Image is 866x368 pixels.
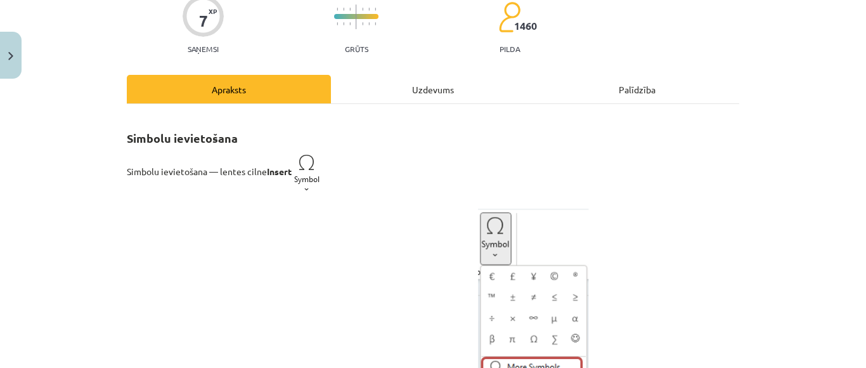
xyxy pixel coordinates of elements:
img: icon-close-lesson-0947bae3869378f0d4975bcd49f059093ad1ed9edebbc8119c70593378902aed.svg [8,52,13,60]
img: icon-short-line-57e1e144782c952c97e751825c79c345078a6d821885a25fce030b3d8c18986b.svg [362,8,363,11]
img: icon-short-line-57e1e144782c952c97e751825c79c345078a6d821885a25fce030b3d8c18986b.svg [375,22,376,25]
img: icon-short-line-57e1e144782c952c97e751825c79c345078a6d821885a25fce030b3d8c18986b.svg [368,22,370,25]
strong: Insert [267,166,322,177]
p: Simbolu ievietošana — lentes cilne [127,150,739,195]
img: icon-short-line-57e1e144782c952c97e751825c79c345078a6d821885a25fce030b3d8c18986b.svg [343,8,344,11]
div: 7 [199,12,208,30]
img: icon-short-line-57e1e144782c952c97e751825c79c345078a6d821885a25fce030b3d8c18986b.svg [362,22,363,25]
strong: Simbolu ievietošana [127,131,238,145]
p: Saņemsi [183,44,224,53]
img: students-c634bb4e5e11cddfef0936a35e636f08e4e9abd3cc4e673bd6f9a4125e45ecb1.svg [498,1,520,33]
div: Palīdzība [535,75,739,103]
span: 1460 [514,20,537,32]
div: Apraksts [127,75,331,103]
img: icon-short-line-57e1e144782c952c97e751825c79c345078a6d821885a25fce030b3d8c18986b.svg [349,22,351,25]
img: icon-short-line-57e1e144782c952c97e751825c79c345078a6d821885a25fce030b3d8c18986b.svg [368,8,370,11]
img: icon-short-line-57e1e144782c952c97e751825c79c345078a6d821885a25fce030b3d8c18986b.svg [343,22,344,25]
span: XP [209,8,217,15]
img: icon-short-line-57e1e144782c952c97e751825c79c345078a6d821885a25fce030b3d8c18986b.svg [375,8,376,11]
div: Uzdevums [331,75,535,103]
img: icon-long-line-d9ea69661e0d244f92f715978eff75569469978d946b2353a9bb055b3ed8787d.svg [356,4,357,29]
img: icon-short-line-57e1e144782c952c97e751825c79c345078a6d821885a25fce030b3d8c18986b.svg [349,8,351,11]
img: icon-short-line-57e1e144782c952c97e751825c79c345078a6d821885a25fce030b3d8c18986b.svg [337,8,338,11]
p: pilda [500,44,520,53]
img: icon-short-line-57e1e144782c952c97e751825c79c345078a6d821885a25fce030b3d8c18986b.svg [337,22,338,25]
p: Grūts [345,44,368,53]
